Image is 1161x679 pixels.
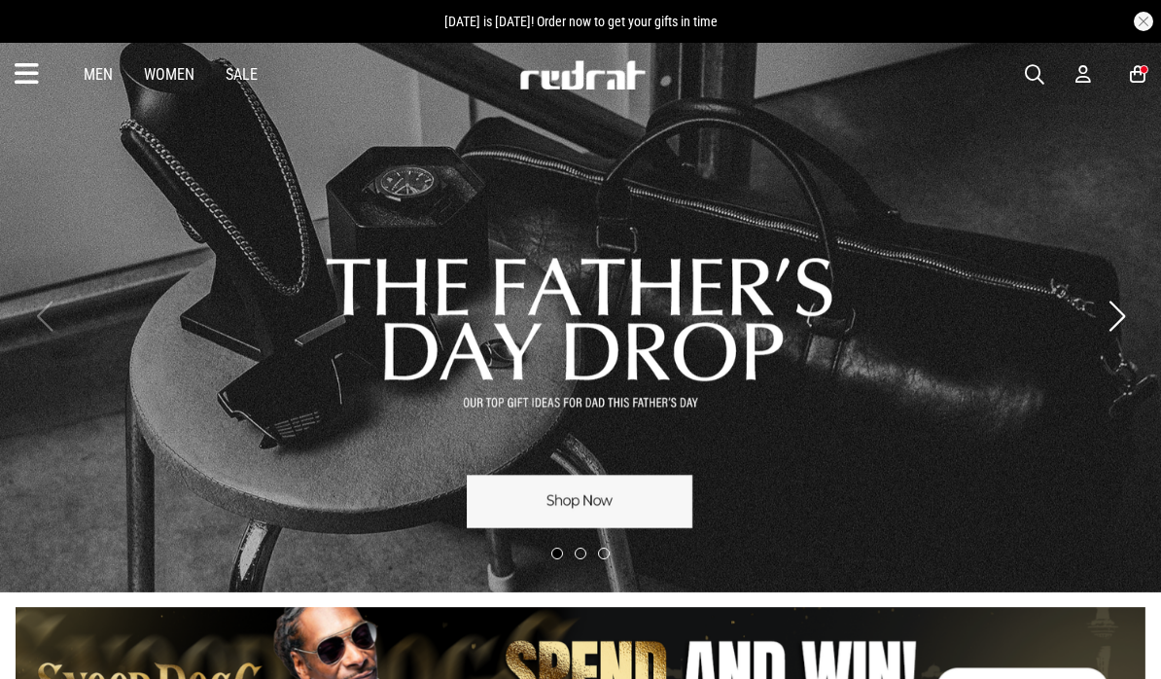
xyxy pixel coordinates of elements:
[226,65,258,84] a: Sale
[518,60,647,89] img: Redrat logo
[144,65,194,84] a: Women
[1104,295,1130,338] button: Next slide
[31,295,57,338] button: Previous slide
[84,65,113,84] a: Men
[444,14,718,29] span: [DATE] is [DATE]! Order now to get your gifts in time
